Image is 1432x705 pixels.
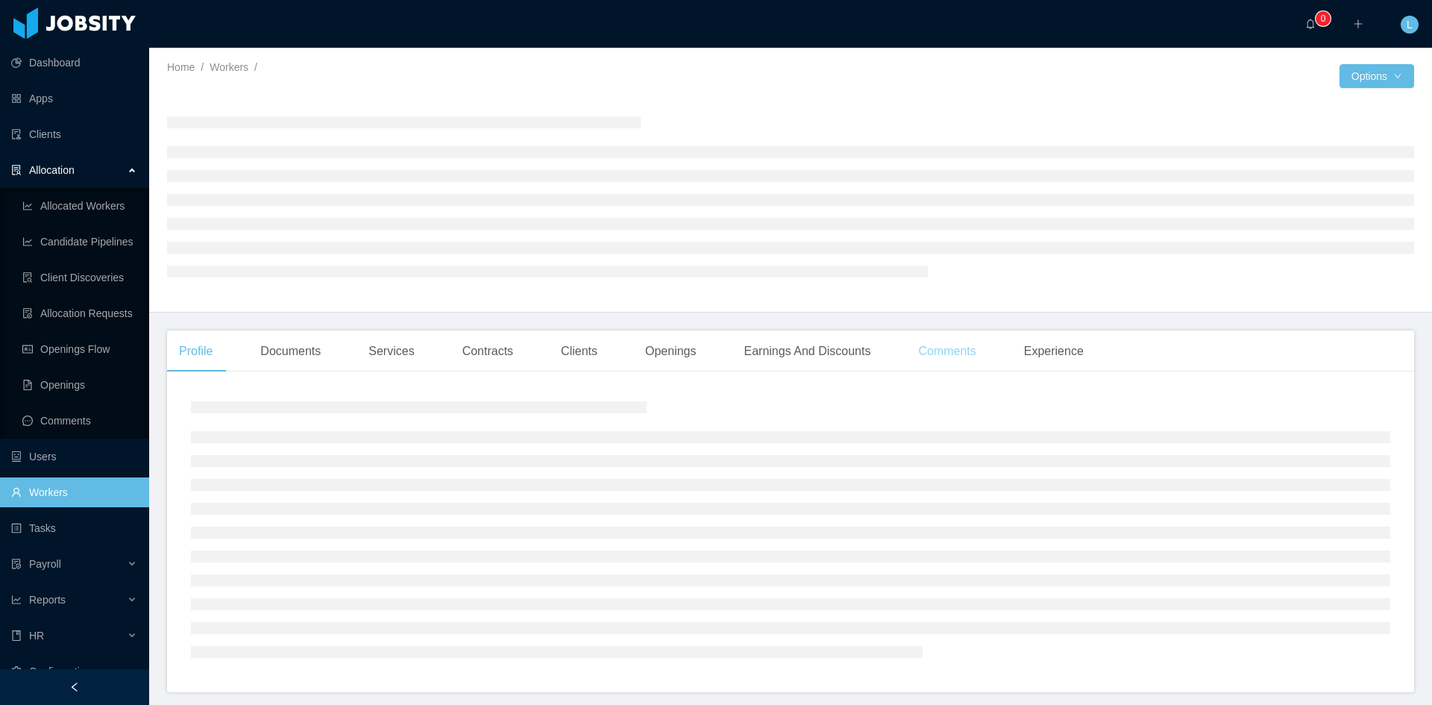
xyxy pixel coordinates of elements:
div: Comments [906,330,987,372]
a: icon: appstoreApps [11,84,137,113]
a: icon: robotUsers [11,442,137,471]
div: Earnings And Discounts [732,330,883,372]
a: icon: messageComments [22,406,137,436]
div: Profile [167,330,224,372]
i: icon: solution [11,165,22,175]
span: Configuration [29,665,91,677]
a: icon: profileTasks [11,513,137,543]
a: icon: file-textOpenings [22,370,137,400]
a: Home [167,61,195,73]
i: icon: line-chart [11,595,22,605]
i: icon: plus [1353,19,1363,29]
a: icon: pie-chartDashboard [11,48,137,78]
span: Allocation [29,164,75,176]
div: Documents [248,330,333,372]
a: icon: userWorkers [11,477,137,507]
span: Payroll [29,558,61,570]
a: icon: line-chartAllocated Workers [22,191,137,221]
span: L [1407,16,1413,34]
div: Contracts [450,330,525,372]
span: / [254,61,257,73]
div: Clients [549,330,609,372]
div: Services [357,330,426,372]
a: icon: line-chartCandidate Pipelines [22,227,137,257]
a: icon: file-searchClient Discoveries [22,263,137,292]
a: icon: file-doneAllocation Requests [22,298,137,328]
a: Workers [210,61,248,73]
i: icon: setting [11,666,22,677]
div: Openings [633,330,709,372]
i: icon: file-protect [11,559,22,569]
span: Reports [29,594,66,606]
a: icon: auditClients [11,119,137,149]
i: icon: book [11,630,22,641]
a: icon: idcardOpenings Flow [22,334,137,364]
button: Optionsicon: down [1340,64,1414,88]
sup: 0 [1316,11,1331,26]
i: icon: bell [1305,19,1316,29]
span: HR [29,630,44,642]
div: Experience [1012,330,1096,372]
span: / [201,61,204,73]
